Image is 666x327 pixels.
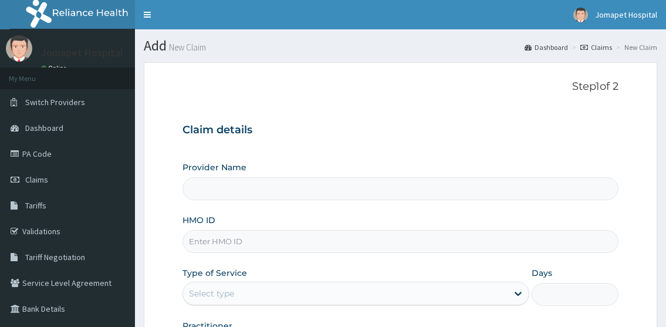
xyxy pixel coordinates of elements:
[182,80,618,93] p: Step 1 of 2
[6,35,32,62] img: User Image
[167,43,206,52] small: New Claim
[573,8,588,22] img: User Image
[25,123,63,133] span: Dashboard
[189,288,234,299] div: Select type
[595,9,657,20] span: Jomapet Hospital
[25,174,48,185] span: Claims
[182,230,618,253] input: Enter HMO ID
[525,42,568,52] a: Dashboard
[182,214,215,226] label: HMO ID
[182,161,246,173] label: Provider Name
[144,38,657,53] h1: Add
[25,252,85,262] span: Tariff Negotiation
[580,42,612,52] a: Claims
[182,267,247,279] label: Type of Service
[25,200,46,211] span: Tariffs
[25,97,85,107] span: Switch Providers
[613,42,657,52] li: New Claim
[41,48,123,58] p: Jomapet Hospital
[41,64,69,72] a: Online
[532,267,552,279] label: Days
[182,124,618,137] h3: Claim details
